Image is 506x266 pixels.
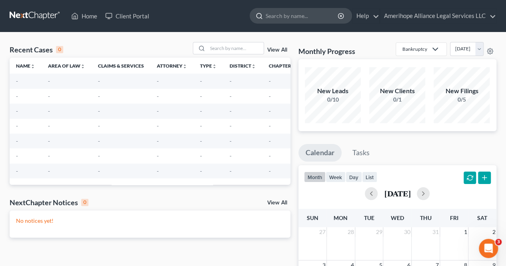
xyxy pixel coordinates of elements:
[403,227,411,237] span: 30
[269,138,271,144] span: -
[269,108,271,114] span: -
[479,239,498,258] iframe: Intercom live chat
[16,217,284,225] p: No notices yet!
[200,78,202,84] span: -
[48,138,50,144] span: -
[420,214,432,221] span: Thu
[267,200,287,206] a: View All
[450,214,458,221] span: Fri
[157,122,159,129] span: -
[230,93,232,100] span: -
[212,64,217,69] i: unfold_more
[67,9,101,23] a: Home
[305,96,361,104] div: 0/10
[492,227,496,237] span: 2
[345,144,377,162] a: Tasks
[92,58,150,74] th: Claims & Services
[200,63,217,69] a: Typeunfold_more
[98,168,100,174] span: -
[334,214,348,221] span: Mon
[230,168,232,174] span: -
[477,214,487,221] span: Sat
[230,138,232,144] span: -
[230,122,232,129] span: -
[48,63,85,69] a: Area of Lawunfold_more
[200,93,202,100] span: -
[347,227,355,237] span: 28
[200,168,202,174] span: -
[200,152,202,159] span: -
[80,64,85,69] i: unfold_more
[200,138,202,144] span: -
[369,96,425,104] div: 0/1
[346,172,362,182] button: day
[48,122,50,129] span: -
[16,122,18,129] span: -
[269,168,271,174] span: -
[48,93,50,100] span: -
[157,168,159,174] span: -
[298,46,355,56] h3: Monthly Progress
[266,8,339,23] input: Search by name...
[230,78,232,84] span: -
[30,64,35,69] i: unfold_more
[81,199,88,206] div: 0
[434,86,490,96] div: New Filings
[157,138,159,144] span: -
[208,42,264,54] input: Search by name...
[306,214,318,221] span: Sun
[362,172,377,182] button: list
[182,64,187,69] i: unfold_more
[463,227,468,237] span: 1
[157,152,159,159] span: -
[298,144,342,162] a: Calendar
[56,46,63,53] div: 0
[375,227,383,237] span: 29
[157,78,159,84] span: -
[269,93,271,100] span: -
[230,108,232,114] span: -
[200,122,202,129] span: -
[269,63,296,69] a: Chapterunfold_more
[16,93,18,100] span: -
[402,46,427,52] div: Bankruptcy
[157,93,159,100] span: -
[318,227,326,237] span: 27
[98,152,100,159] span: -
[384,189,410,198] h2: [DATE]
[16,152,18,159] span: -
[16,78,18,84] span: -
[364,214,374,221] span: Tue
[432,227,440,237] span: 31
[16,63,35,69] a: Nameunfold_more
[16,138,18,144] span: -
[267,47,287,53] a: View All
[157,108,159,114] span: -
[98,138,100,144] span: -
[10,198,88,207] div: NextChapter Notices
[48,108,50,114] span: -
[269,152,271,159] span: -
[98,93,100,100] span: -
[48,168,50,174] span: -
[230,63,256,69] a: Districtunfold_more
[251,64,256,69] i: unfold_more
[230,152,232,159] span: -
[326,172,346,182] button: week
[16,168,18,174] span: -
[16,108,18,114] span: -
[495,239,502,245] span: 3
[269,122,271,129] span: -
[157,63,187,69] a: Attorneyunfold_more
[98,108,100,114] span: -
[200,108,202,114] span: -
[98,122,100,129] span: -
[434,96,490,104] div: 0/5
[48,152,50,159] span: -
[352,9,379,23] a: Help
[98,78,100,84] span: -
[369,86,425,96] div: New Clients
[391,214,404,221] span: Wed
[380,9,496,23] a: Amerihope Alliance Legal Services LLC
[10,45,63,54] div: Recent Cases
